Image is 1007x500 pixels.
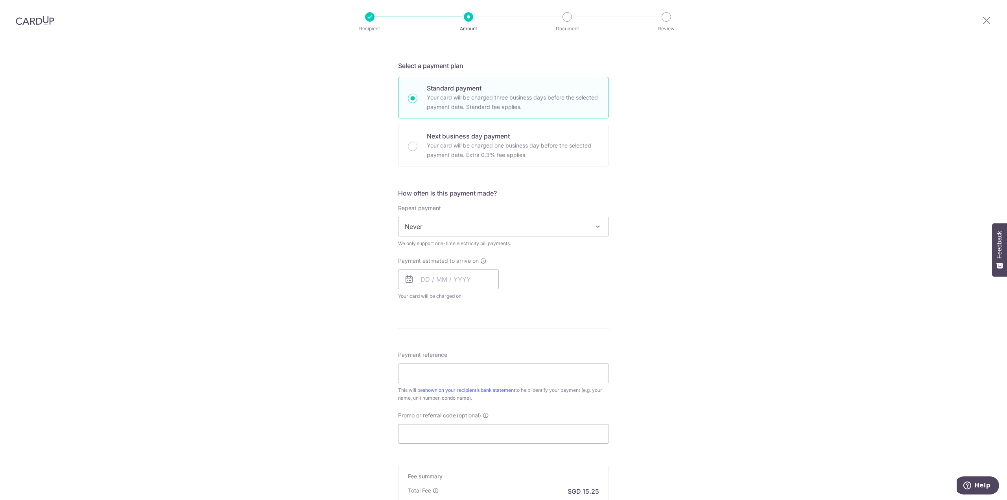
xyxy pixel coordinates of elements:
[992,223,1007,277] button: Feedback - Show survey
[16,16,54,25] img: CardUp
[427,131,599,141] p: Next business day payment
[439,25,498,33] p: Amount
[398,257,479,265] span: Payment estimated to arrive on
[398,61,609,70] h5: Select a payment plan
[398,204,441,212] label: Repeat payment
[538,25,596,33] p: Document
[427,141,599,160] p: Your card will be charged one business day before the selected payment date. Extra 0.3% fee applies.
[398,217,609,236] span: Never
[568,487,599,496] p: SGD 15.25
[398,217,609,236] span: Never
[398,240,609,247] div: We only support one-time electricity bill payments.
[408,472,599,480] h5: Fee summary
[423,387,515,393] a: shown on your recipient’s bank statement
[398,292,499,300] span: Your card will be charged on
[637,25,695,33] p: Review
[398,386,609,402] div: This will be to help identify your payment (e.g. your name, unit number, condo name).
[427,83,599,93] p: Standard payment
[427,93,599,112] p: Your card will be charged three business days before the selected payment date. Standard fee appl...
[398,411,456,419] span: Promo or referral code
[957,476,999,496] iframe: Opens a widget where you can find more information
[398,269,499,289] input: DD / MM / YYYY
[398,188,609,198] h5: How often is this payment made?
[996,231,1003,258] span: Feedback
[398,351,447,359] span: Payment reference
[457,411,481,419] span: (optional)
[408,487,431,494] p: Total Fee
[341,25,399,33] p: Recipient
